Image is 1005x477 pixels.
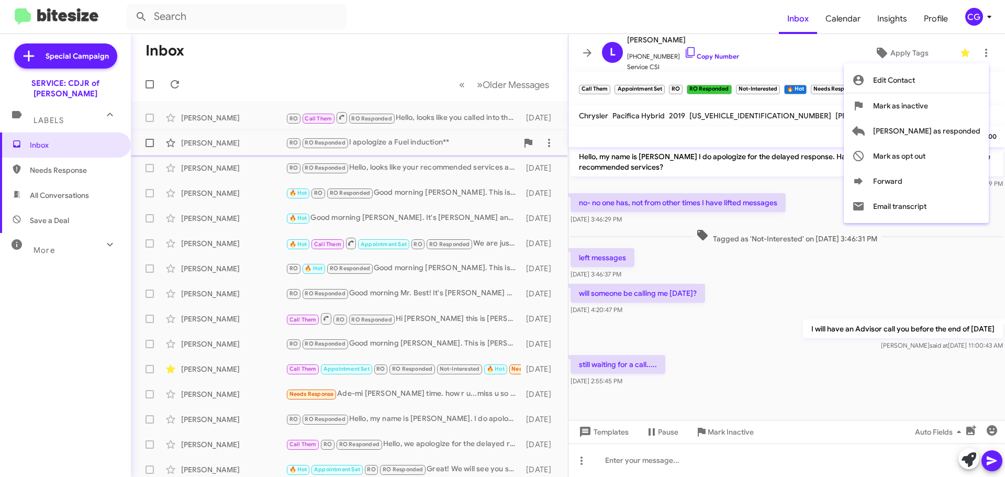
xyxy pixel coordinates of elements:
button: Forward [844,169,989,194]
button: Email transcript [844,194,989,219]
span: Mark as inactive [873,93,928,118]
span: Mark as opt out [873,143,925,169]
span: Edit Contact [873,68,915,93]
span: [PERSON_NAME] as responded [873,118,980,143]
